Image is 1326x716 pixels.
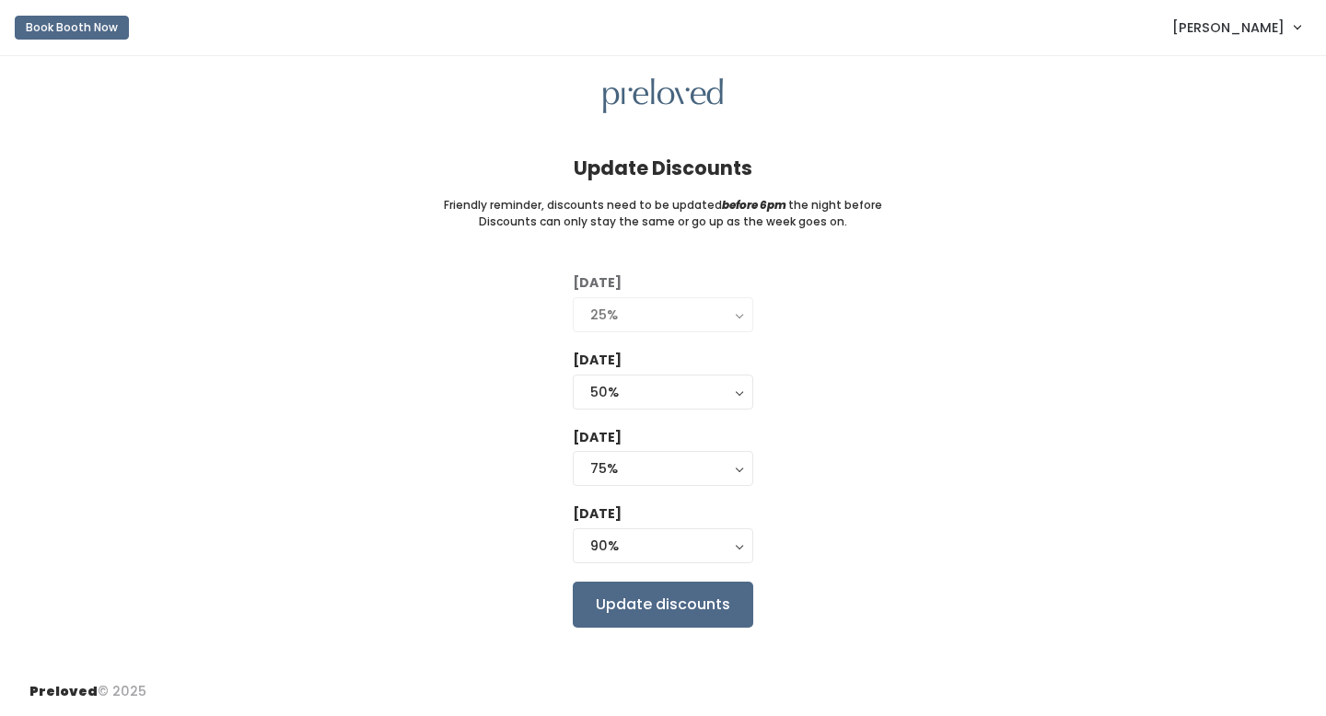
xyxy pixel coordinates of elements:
[573,351,622,370] label: [DATE]
[722,197,786,213] i: before 6pm
[574,157,752,179] h4: Update Discounts
[15,16,129,40] button: Book Booth Now
[573,428,622,447] label: [DATE]
[479,214,847,230] small: Discounts can only stay the same or go up as the week goes on.
[29,682,98,700] span: Preloved
[573,375,753,410] button: 50%
[29,667,146,701] div: © 2025
[15,7,129,48] a: Book Booth Now
[444,197,882,214] small: Friendly reminder, discounts need to be updated the night before
[590,382,736,402] div: 50%
[573,451,753,486] button: 75%
[590,536,736,556] div: 90%
[1172,17,1285,38] span: [PERSON_NAME]
[573,528,753,563] button: 90%
[603,78,723,114] img: preloved logo
[573,504,622,524] label: [DATE]
[573,297,753,332] button: 25%
[590,305,736,325] div: 25%
[573,582,753,628] input: Update discounts
[1154,7,1319,47] a: [PERSON_NAME]
[590,458,736,479] div: 75%
[573,273,622,293] label: [DATE]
